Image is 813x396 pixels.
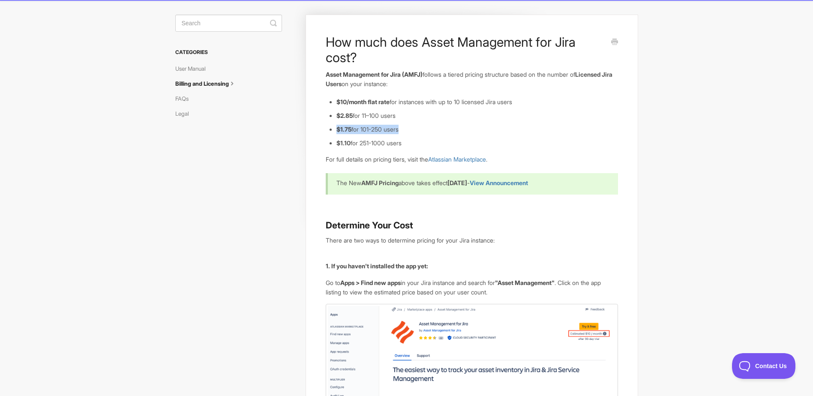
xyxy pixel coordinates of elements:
[175,15,282,32] input: Search
[336,139,351,147] b: $1.10
[326,34,605,65] h1: How much does Asset Management for Jira cost?
[428,156,486,163] a: Atlassian Marketplace
[470,179,528,186] a: View Announcement
[175,107,195,120] a: Legal
[336,126,351,133] strong: $1.75
[361,179,399,186] b: AMFJ Pricing
[336,125,618,134] li: for 101-250 users
[326,236,618,245] p: There are two ways to determine pricing for your Jira instance:
[326,71,612,87] b: Licensed Jira Users
[175,92,195,105] a: FAQs
[326,278,618,297] p: Go to in your Jira instance and search for . Click on the app listing to view the estimated price...
[336,178,607,188] p: The New above takes effect -
[732,353,796,379] iframe: Toggle Customer Support
[336,112,353,119] strong: $2.85
[495,279,555,286] strong: "Asset Management"
[336,111,618,120] li: for 11–100 users
[175,45,282,60] h3: Categories
[611,38,618,47] a: Print this Article
[326,219,618,231] h3: Determine Your Cost
[175,62,212,75] a: User Manual
[326,70,618,88] p: follows a tiered pricing structure based on the number of on your instance:
[336,97,618,107] li: for instances with up to 10 licensed Jira users
[340,279,401,286] strong: Apps > Find new apps
[175,77,243,90] a: Billing and Licensing
[336,138,618,148] li: for 251-1000 users
[326,262,428,270] strong: 1. If you haven't installed the app yet:
[447,179,467,186] b: [DATE]
[336,98,390,105] strong: $10/month flat rate
[326,155,618,164] p: For full details on pricing tiers, visit the .
[326,71,423,78] strong: Asset Management for Jira (AMFJ)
